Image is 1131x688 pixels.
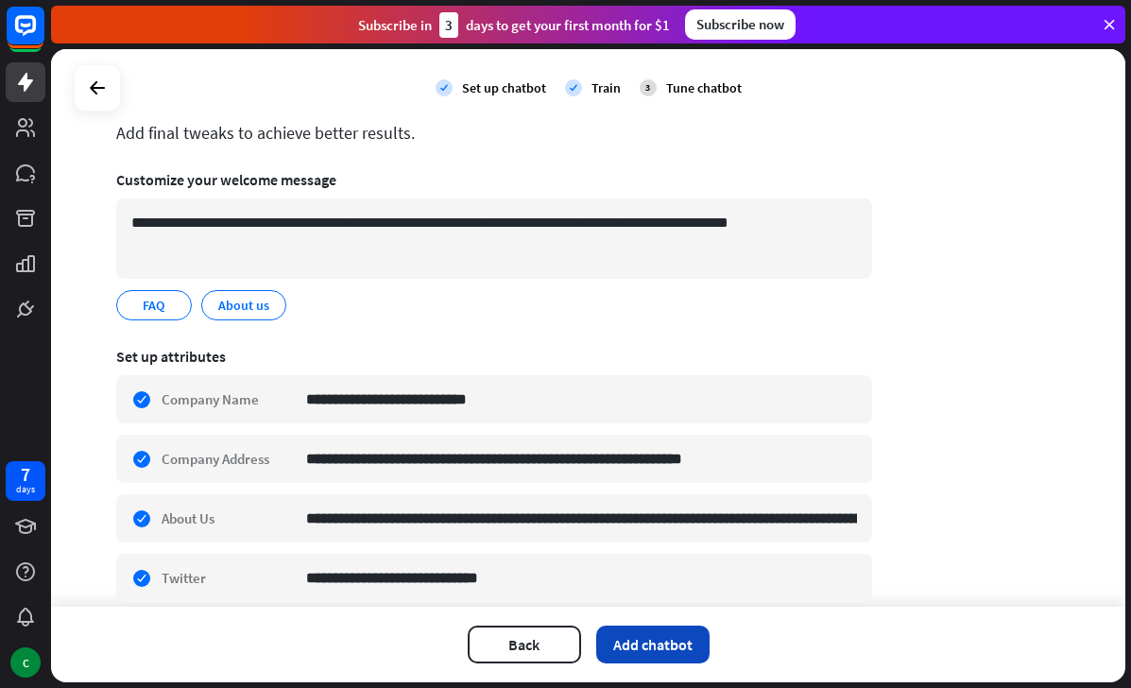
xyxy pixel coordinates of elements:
div: Subscribe now [685,9,796,40]
i: check [436,79,453,96]
div: Add final tweaks to achieve better results. [116,122,872,144]
div: Customize your welcome message [116,170,872,189]
span: FAQ [141,295,166,316]
div: 3 [640,79,657,96]
div: Set up chatbot [462,79,546,96]
div: 3 [439,12,458,38]
span: About us [216,295,271,316]
div: C [10,647,41,678]
a: 7 days [6,461,45,501]
button: Back [468,626,581,663]
i: check [565,79,582,96]
button: Add chatbot [596,626,710,663]
div: 7 [21,466,30,483]
div: Set up attributes [116,347,872,366]
button: Open LiveChat chat widget [15,8,72,64]
div: days [16,483,35,496]
div: Tune chatbot [666,79,742,96]
div: Train [591,79,621,96]
div: Subscribe in days to get your first month for $1 [358,12,670,38]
